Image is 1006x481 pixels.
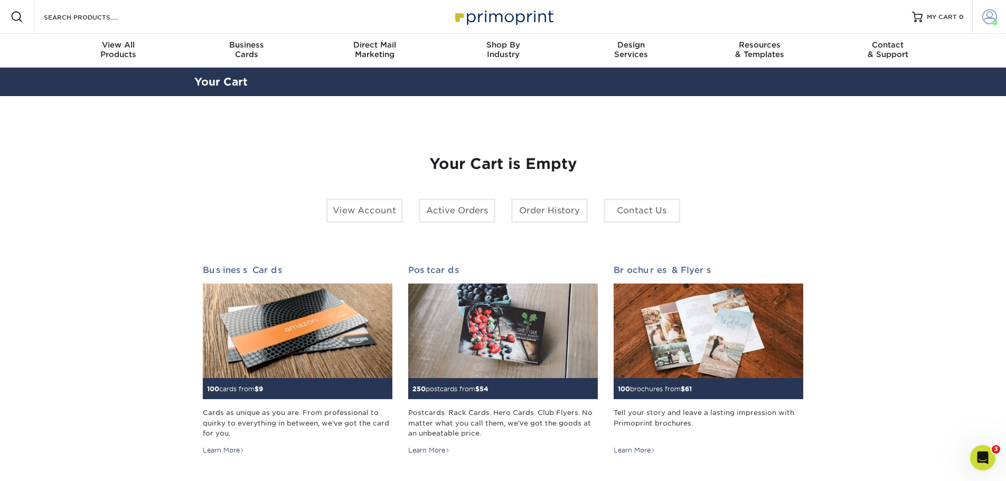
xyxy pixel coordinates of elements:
[182,34,311,68] a: BusinessCards
[207,385,219,393] span: 100
[408,265,598,455] a: Postcards 250postcards from$54 Postcards. Rack Cards. Hero Cards. Club Flyers. No matter what you...
[408,408,598,438] div: Postcards. Rack Cards. Hero Cards. Club Flyers. No matter what you call them, we've got the goods...
[412,385,426,393] span: 250
[408,265,598,275] h2: Postcards
[567,34,695,68] a: DesignServices
[182,40,311,50] span: Business
[970,445,995,470] iframe: Intercom live chat
[614,408,803,438] div: Tell your story and leave a lasting impression with Primoprint brochures.
[203,408,392,438] div: Cards as unique as you are. From professional to quirky to everything in between, we've got the c...
[824,40,952,59] div: & Support
[959,13,964,21] span: 0
[408,446,450,455] div: Learn More
[203,265,392,455] a: Business Cards 100cards from$9 Cards as unique as you are. From professional to quirky to everyth...
[311,34,439,68] a: Direct MailMarketing
[54,34,183,68] a: View AllProducts
[439,40,567,50] span: Shop By
[475,385,480,393] span: $
[207,385,263,393] small: cards from
[419,199,495,223] a: Active Orders
[618,385,692,393] small: brochures from
[203,155,804,173] h1: Your Cart is Empty
[194,76,248,88] a: Your Cart
[511,199,588,223] a: Order History
[439,34,567,68] a: Shop ByIndustry
[695,34,824,68] a: Resources& Templates
[54,40,183,59] div: Products
[408,284,598,379] img: Postcards
[326,199,403,223] a: View Account
[614,265,803,455] a: Brochures & Flyers 100brochures from$61 Tell your story and leave a lasting impression with Primo...
[681,385,685,393] span: $
[685,385,692,393] span: 61
[203,284,392,379] img: Business Cards
[450,5,556,28] img: Primoprint
[259,385,263,393] span: 9
[992,445,1000,454] span: 3
[614,265,803,275] h2: Brochures & Flyers
[439,40,567,59] div: Industry
[695,40,824,50] span: Resources
[614,284,803,379] img: Brochures & Flyers
[614,446,655,455] div: Learn More
[567,40,695,50] span: Design
[255,385,259,393] span: $
[311,40,439,59] div: Marketing
[567,40,695,59] div: Services
[203,265,392,275] h2: Business Cards
[824,40,952,50] span: Contact
[54,40,183,50] span: View All
[43,11,146,23] input: SEARCH PRODUCTS.....
[412,385,488,393] small: postcards from
[695,40,824,59] div: & Templates
[618,385,630,393] span: 100
[604,199,680,223] a: Contact Us
[824,34,952,68] a: Contact& Support
[480,385,488,393] span: 54
[311,40,439,50] span: Direct Mail
[182,40,311,59] div: Cards
[927,13,957,22] span: MY CART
